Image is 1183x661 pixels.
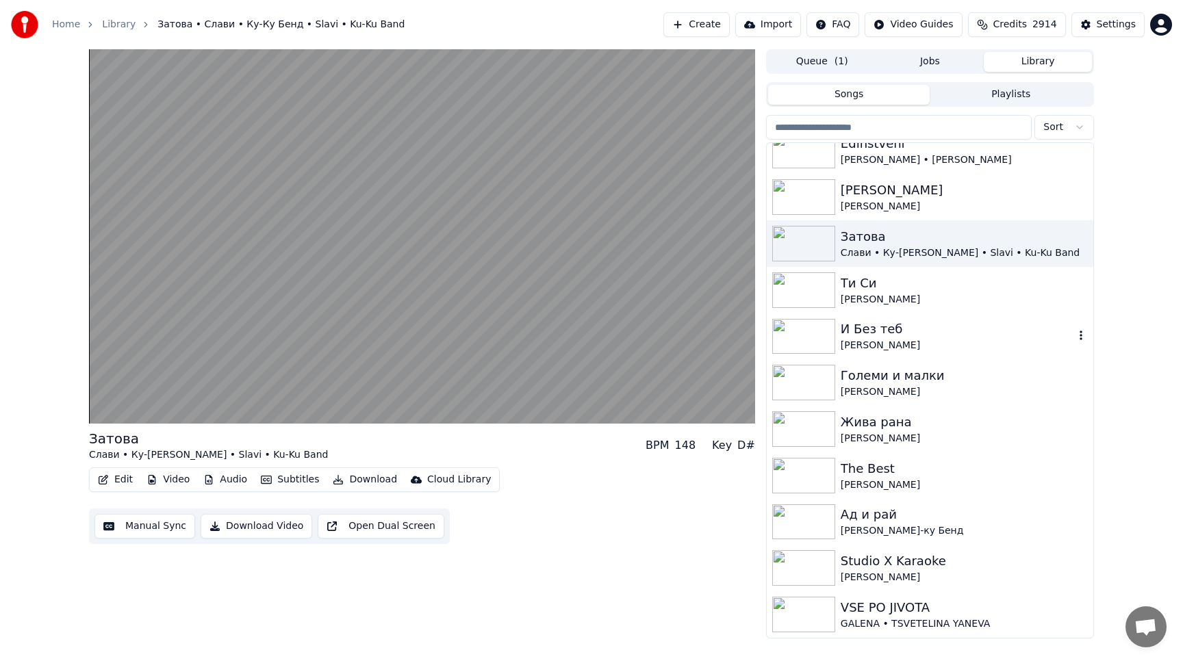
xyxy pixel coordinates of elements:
[968,12,1066,37] button: Credits2914
[89,448,328,462] div: Слави • Ку-[PERSON_NAME] • Slavi • Ku-Ku Band
[841,200,1088,213] div: [PERSON_NAME]
[993,18,1027,31] span: Credits
[835,55,848,68] span: ( 1 )
[1071,12,1145,37] button: Settings
[841,227,1088,246] div: Затова
[841,320,1074,339] div: И Без теб
[52,18,80,31] a: Home
[768,85,930,105] button: Songs
[737,437,755,454] div: D#
[841,366,1088,385] div: Големи и малки
[318,514,444,539] button: Open Dual Screen
[675,437,696,454] div: 148
[11,11,38,38] img: youka
[198,470,253,489] button: Audio
[930,85,1092,105] button: Playlists
[841,459,1088,478] div: The Best
[841,246,1088,260] div: Слави • Ку-[PERSON_NAME] • Slavi • Ku-Ku Band
[89,429,328,448] div: Затова
[841,571,1088,584] div: [PERSON_NAME]
[841,617,1088,631] div: GALENA • TSVETELINA YANEVA
[841,181,1088,200] div: [PERSON_NAME]
[841,432,1088,445] div: [PERSON_NAME]
[841,413,1088,432] div: Жива рана
[876,52,984,72] button: Jobs
[427,473,491,487] div: Cloud Library
[92,470,138,489] button: Edit
[841,293,1088,307] div: [PERSON_NAME]
[984,52,1092,72] button: Library
[841,524,1088,538] div: [PERSON_NAME]-ку Бенд
[646,437,669,454] div: BPM
[841,274,1088,293] div: Ти Си
[94,514,195,539] button: Manual Sync
[735,12,801,37] button: Import
[52,18,405,31] nav: breadcrumb
[1043,120,1063,134] span: Sort
[102,18,136,31] a: Library
[806,12,859,37] button: FAQ
[841,339,1074,352] div: [PERSON_NAME]
[201,514,312,539] button: Download Video
[663,12,730,37] button: Create
[1097,18,1136,31] div: Settings
[1032,18,1057,31] span: 2914
[841,505,1088,524] div: Ад и рай
[841,552,1088,571] div: Studio X Karaoke
[255,470,325,489] button: Subtitles
[841,153,1088,167] div: [PERSON_NAME] • [PERSON_NAME]
[712,437,732,454] div: Key
[865,12,962,37] button: Video Guides
[141,470,195,489] button: Video
[327,470,403,489] button: Download
[841,478,1088,492] div: [PERSON_NAME]
[841,385,1088,399] div: [PERSON_NAME]
[157,18,405,31] span: Затова • Слави • Ку-Ку Бенд • Slavi • Ku-Ku Band
[841,134,1088,153] div: Edinstveni
[841,598,1088,617] div: VSE PO JIVOTA
[1125,606,1167,647] div: Отворен чат
[768,52,876,72] button: Queue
